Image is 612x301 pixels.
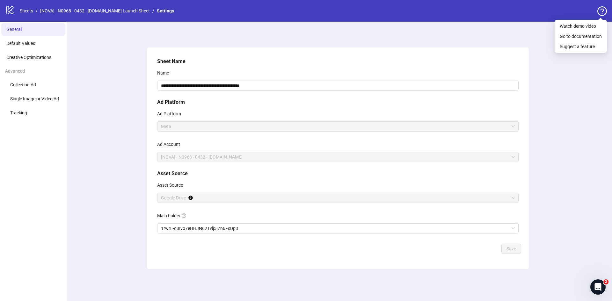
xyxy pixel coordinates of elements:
span: 1rwrL-q3Ivo7eHHJN62Tvlj5IZn6FsDp3 [161,224,515,233]
div: Tooltip anchor [188,195,193,201]
input: Name [157,81,519,91]
iframe: Intercom live chat [590,279,606,295]
a: Settings [156,7,175,14]
a: [NOVA] - N0968 - 0432 - [DOMAIN_NAME] Launch Sheet [39,7,151,14]
label: Ad Account [157,139,184,149]
a: Go to documentation [560,34,602,39]
span: question-circle [182,213,186,218]
span: General [6,27,22,32]
a: Suggest a feature [560,44,595,49]
label: Main Folder [157,211,190,221]
span: [NOVA] - N0968 - 0432 - glowsmile.nl [161,152,515,162]
span: Tracking [10,110,27,115]
h5: Asset Source [157,170,519,177]
h5: Sheet Name [157,58,519,65]
span: Meta [161,122,515,131]
label: Asset Source [157,180,187,190]
span: Default Values [6,41,35,46]
h5: Ad Platform [157,98,519,106]
span: Collection Ad [10,82,36,87]
span: Watch demo video [560,23,602,30]
button: Save [501,244,521,254]
a: Sheets [18,7,34,14]
span: question-circle [597,6,607,16]
span: 2 [603,279,608,284]
span: Creative Optimizations [6,55,51,60]
li: / [36,7,38,14]
label: Name [157,68,173,78]
li: / [152,7,154,14]
span: Google Drive [161,193,515,203]
label: Ad Platform [157,109,185,119]
span: Single Image or Video Ad [10,96,59,101]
